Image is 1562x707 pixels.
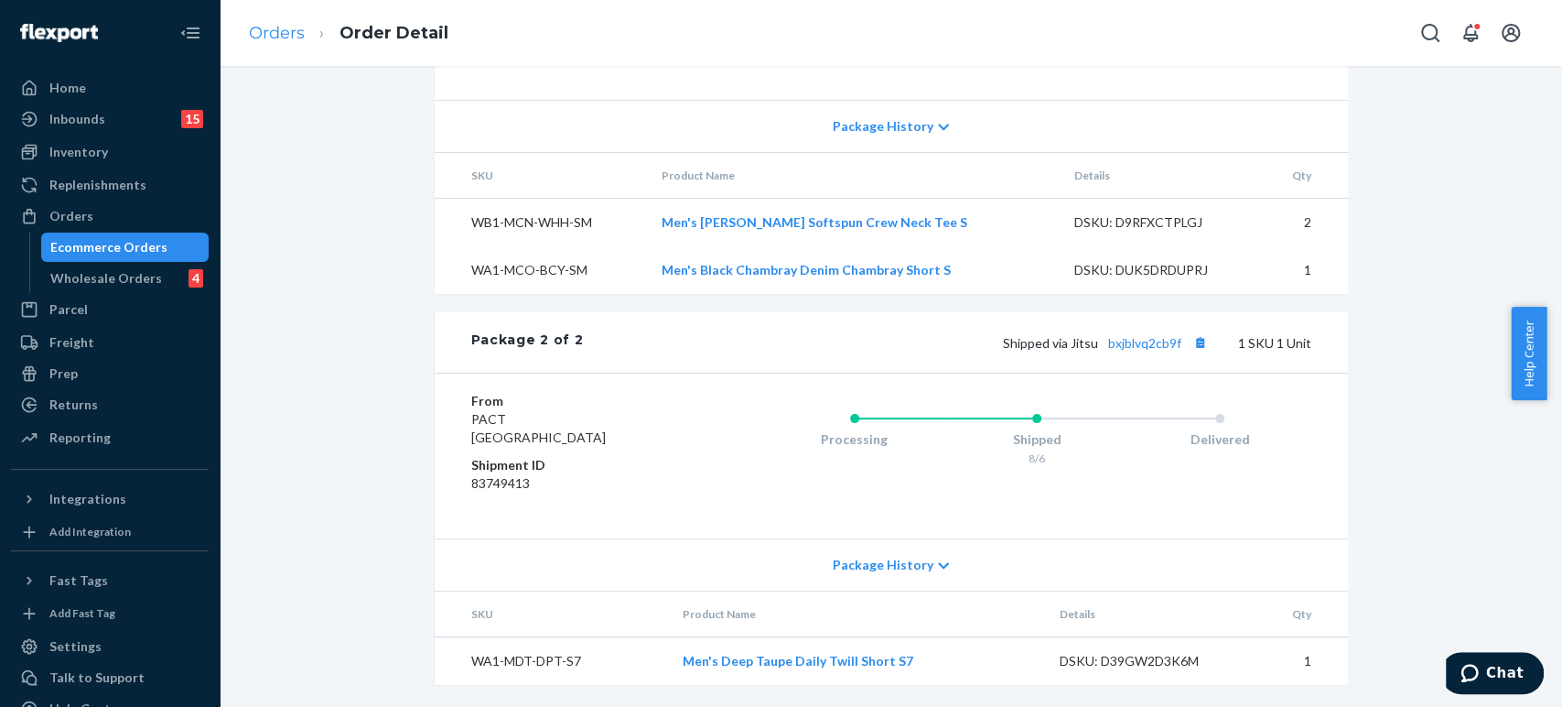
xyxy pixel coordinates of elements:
div: Ecommerce Orders [50,238,167,256]
th: Details [1044,592,1245,637]
a: Home [11,73,209,103]
a: Prep [11,359,209,388]
dt: From [471,392,690,410]
a: Freight [11,328,209,357]
a: Inbounds15 [11,104,209,134]
div: Package 2 of 2 [471,331,584,354]
a: Reporting [11,423,209,452]
th: Product Name [646,153,1060,199]
div: Settings [49,637,102,656]
ol: breadcrumbs [234,6,463,60]
td: 2 [1260,199,1347,247]
a: bxjblvq2cb9f [1108,335,1181,351]
button: Close Navigation [172,15,209,51]
div: 8/6 [945,451,1128,466]
div: Home [49,79,86,97]
button: Talk to Support [11,663,209,692]
div: Wholesale Orders [50,269,162,288]
div: Reporting [49,429,111,447]
a: Inventory [11,137,209,167]
button: Open notifications [1452,15,1489,51]
div: Add Integration [49,524,131,539]
dt: Shipment ID [471,456,690,474]
div: Inbounds [49,110,105,128]
div: 1 SKU 1 Unit [583,331,1310,354]
dd: 83749413 [471,474,690,493]
div: Fast Tags [49,571,108,590]
a: Wholesale Orders4 [41,264,210,293]
span: PACT [GEOGRAPHIC_DATA] [471,411,606,445]
div: Integrations [49,490,126,508]
a: Returns [11,390,209,419]
button: Open Search Box [1412,15,1449,51]
div: 4 [189,269,203,288]
a: Men's Deep Taupe Daily Twill Short S7 [683,653,913,669]
button: Help Center [1511,307,1546,400]
td: WB1-MCN-WHH-SM [435,199,647,247]
span: Shipped via Jitsu [1003,335,1212,351]
div: DSKU: D39GW2D3K6M [1059,652,1231,670]
div: Prep [49,364,78,383]
a: Men's Black Chambray Denim Chambray Short S [661,262,950,277]
td: 1 [1245,637,1348,686]
div: Freight [49,333,94,352]
div: 15 [181,110,203,128]
a: Order Detail [339,23,448,43]
span: Package History [833,556,933,574]
a: Orders [249,23,305,43]
div: DSKU: DUK5DRDUPRJ [1074,261,1246,279]
th: SKU [435,153,647,199]
div: Returns [49,396,98,414]
a: Men's [PERSON_NAME] Softspun Crew Neck Tee S [661,214,966,230]
td: 1 [1260,246,1347,294]
div: Talk to Support [49,669,145,687]
div: Orders [49,207,93,225]
td: WA1-MCO-BCY-SM [435,246,647,294]
th: Qty [1260,153,1347,199]
a: Settings [11,632,209,661]
th: Qty [1245,592,1348,637]
th: Product Name [668,592,1045,637]
button: Integrations [11,484,209,514]
img: Flexport logo [20,24,98,42]
div: Shipped [945,430,1128,449]
a: Parcel [11,295,209,324]
div: Inventory [49,143,108,161]
td: WA1-MDT-DPT-S7 [435,637,668,686]
button: Fast Tags [11,566,209,595]
div: Add Fast Tag [49,605,115,621]
button: Copy tracking number [1189,331,1212,354]
div: Replenishments [49,176,146,194]
a: Ecommerce Orders [41,233,210,262]
th: SKU [435,592,668,637]
span: Package History [833,117,933,136]
div: Delivered [1128,430,1311,449]
a: Add Fast Tag [11,603,209,625]
div: DSKU: D9RFXCTPLGJ [1074,213,1246,232]
a: Replenishments [11,170,209,200]
iframe: Opens a widget where you can chat to one of our agents [1446,652,1544,698]
div: Parcel [49,300,88,319]
a: Add Integration [11,521,209,543]
th: Details [1060,153,1261,199]
a: Orders [11,201,209,231]
div: Processing [763,430,946,449]
button: Open account menu [1492,15,1529,51]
